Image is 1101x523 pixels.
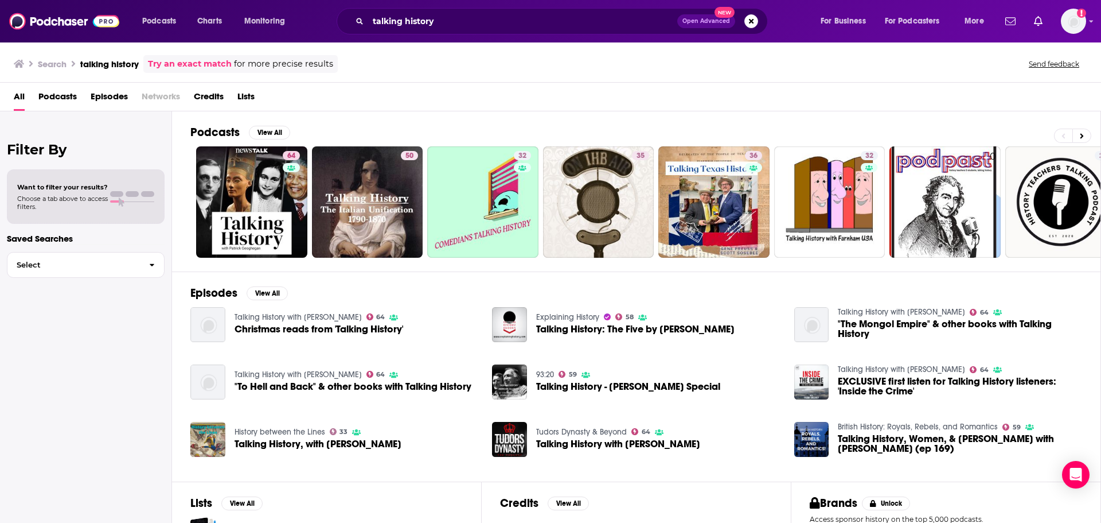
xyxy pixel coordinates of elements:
span: for more precise results [234,57,333,71]
button: Show profile menu [1061,9,1086,34]
div: Open Intercom Messenger [1062,461,1090,489]
button: open menu [877,12,956,30]
span: 64 [376,315,385,320]
button: View All [221,497,263,510]
img: Podchaser - Follow, Share and Rate Podcasts [9,10,119,32]
a: 64 [631,428,650,435]
h2: Podcasts [190,125,240,140]
span: More [965,13,984,29]
a: "To Hell and Back" & other books with Talking History [235,382,471,392]
span: 35 [637,150,645,162]
h2: Episodes [190,286,237,300]
img: Talking History with Rebecca Larson [492,422,527,457]
img: EXCLUSIVE first listen for Talking History listeners: 'Inside the Crime' [794,365,829,400]
a: Lists [237,87,255,111]
span: Talking History, with [PERSON_NAME] [235,439,401,449]
span: New [715,7,735,18]
a: Talking History with Rebecca Larson [536,439,700,449]
img: Talking History - Mercer Allison Special [492,365,527,400]
a: 32 [774,146,885,258]
span: 58 [626,315,634,320]
a: 64 [366,313,385,320]
span: Open Advanced [682,18,730,24]
a: Talking History, Women, & Tudors with Suzannah Lipscomb (ep 169) [838,434,1082,454]
a: 50 [401,151,418,160]
a: 58 [615,313,634,320]
button: Send feedback [1025,59,1083,69]
a: Tudors Dynasty & Beyond [536,427,627,437]
a: PodcastsView All [190,125,290,140]
span: 36 [749,150,758,162]
a: 64 [283,151,300,160]
button: Select [7,252,165,278]
img: Talking History: The Five by Hallie Rubenhold [492,307,527,342]
span: Want to filter your results? [17,183,108,191]
span: Talking History with [PERSON_NAME] [536,439,700,449]
button: View All [249,126,290,140]
a: Talking History, Women, & Tudors with Suzannah Lipscomb (ep 169) [794,422,829,457]
a: 32 [514,151,531,160]
a: EXCLUSIVE first listen for Talking History listeners: 'Inside the Crime' [838,377,1082,396]
span: Podcasts [38,87,77,111]
span: 64 [642,429,650,435]
img: Christmas reads from 'Talking History' [190,307,225,342]
button: open menu [956,12,998,30]
svg: Add a profile image [1077,9,1086,18]
a: Show notifications dropdown [1001,11,1020,31]
a: 35 [632,151,649,160]
span: For Business [821,13,866,29]
button: open menu [236,12,300,30]
span: 32 [518,150,526,162]
img: Talking History, with Gary Arndt [190,422,225,457]
a: 59 [1002,424,1021,431]
a: 36 [745,151,762,160]
span: Charts [197,13,222,29]
a: Talking History - Mercer Allison Special [536,382,720,392]
span: 64 [980,310,989,315]
button: open menu [813,12,880,30]
a: History between the Lines [235,427,325,437]
a: Charts [190,12,229,30]
a: 0 [889,146,1001,258]
img: "To Hell and Back" & other books with Talking History [190,365,225,400]
a: Episodes [91,87,128,111]
button: open menu [134,12,191,30]
a: All [14,87,25,111]
span: 59 [569,372,577,377]
a: 35 [543,146,654,258]
input: Search podcasts, credits, & more... [368,12,677,30]
a: 64 [970,366,989,373]
button: View All [247,286,288,300]
a: Talking History, with Gary Arndt [235,439,401,449]
a: "The Mongol Empire" & other books with Talking History [838,319,1082,339]
span: Monitoring [244,13,285,29]
span: 32 [865,150,873,162]
a: 33 [330,428,348,435]
h2: Credits [500,496,538,510]
img: "The Mongol Empire" & other books with Talking History [794,307,829,342]
span: Select [7,261,140,269]
a: Talking History with Patrick Geoghegan [838,307,965,317]
h2: Lists [190,496,212,510]
a: 64 [970,309,989,316]
a: Credits [194,87,224,111]
a: 50 [312,146,423,258]
a: Talking History with Patrick Geoghegan [235,370,362,379]
span: For Podcasters [885,13,940,29]
a: 36 [658,146,770,258]
span: Podcasts [142,13,176,29]
span: Talking History: The Five by [PERSON_NAME] [536,324,735,334]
